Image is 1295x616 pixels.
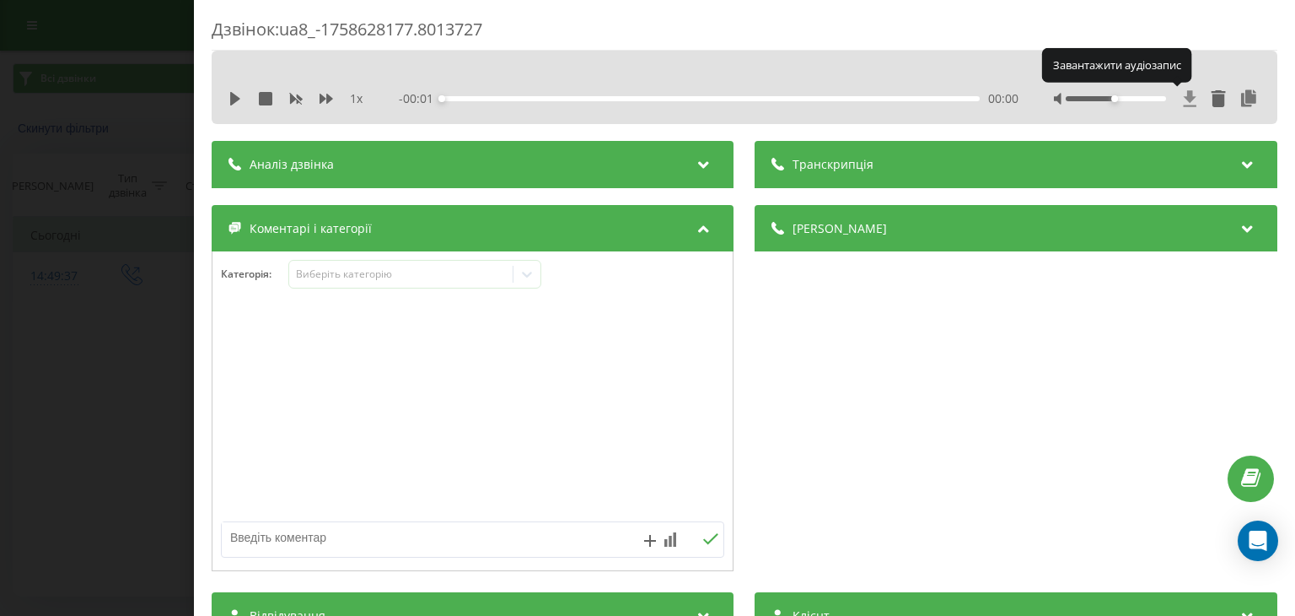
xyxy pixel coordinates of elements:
[250,220,372,237] span: Коментарі і категорії
[1238,521,1278,561] div: Open Intercom Messenger
[1111,95,1118,102] div: Accessibility label
[296,267,507,281] div: Виберіть категорію
[212,18,1277,51] div: Дзвінок : ua8_-1758628177.8013727
[793,156,874,173] span: Транскрипція
[350,90,363,107] span: 1 x
[250,156,334,173] span: Аналіз дзвінка
[400,90,443,107] span: - 00:01
[1042,48,1192,82] div: Завантажити аудіозапис
[221,268,288,280] h4: Категорія :
[439,95,446,102] div: Accessibility label
[793,220,888,237] span: [PERSON_NAME]
[988,90,1018,107] span: 00:00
